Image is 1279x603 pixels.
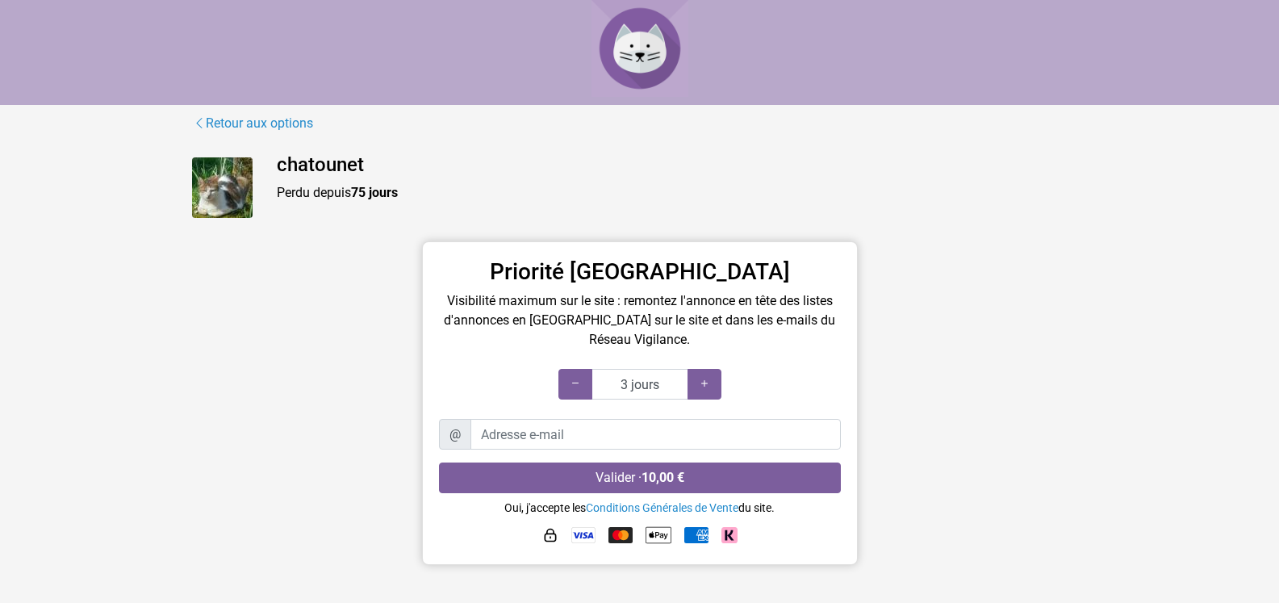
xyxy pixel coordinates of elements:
img: HTTPS : paiement sécurisé [542,527,558,543]
h4: chatounet [277,153,1088,177]
input: Adresse e-mail [470,419,841,450]
img: Apple Pay [646,522,671,548]
img: Visa [571,527,596,543]
img: Mastercard [608,527,633,543]
img: Klarna [721,527,738,543]
a: Retour aux options [192,113,314,134]
p: Perdu depuis [277,183,1088,203]
img: American Express [684,527,708,543]
p: Visibilité maximum sur le site : remontez l'annonce en tête des listes d'annonces en [GEOGRAPHIC_... [439,291,841,350]
span: @ [439,419,471,450]
small: Oui, j'accepte les du site. [504,501,775,514]
button: Valider ·10,00 € [439,463,841,493]
strong: 75 jours [351,185,398,200]
h3: Priorité [GEOGRAPHIC_DATA] [439,258,841,286]
strong: 10,00 € [642,470,684,485]
a: Conditions Générales de Vente [586,501,738,514]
